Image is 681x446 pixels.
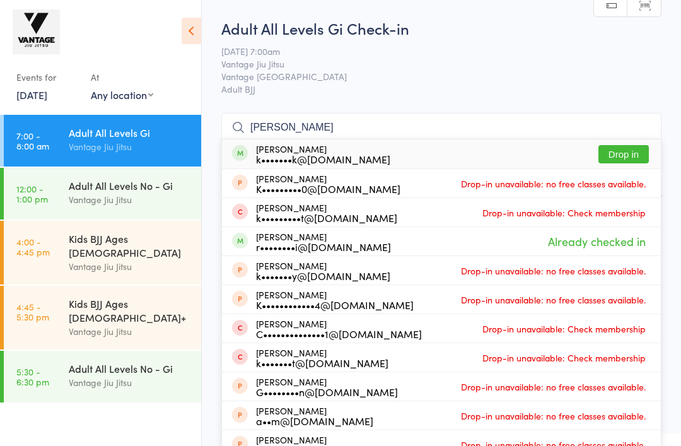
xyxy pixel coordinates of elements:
[256,144,390,164] div: [PERSON_NAME]
[256,232,391,252] div: [PERSON_NAME]
[69,324,190,339] div: Vantage Jiu Jitsu
[598,145,649,163] button: Drop in
[479,348,649,367] span: Drop-in unavailable: Check membership
[256,348,388,368] div: [PERSON_NAME]
[256,242,391,252] div: r••••••••i@[DOMAIN_NAME]
[69,179,190,192] div: Adult All Levels No - Gi
[545,230,649,252] span: Already checked in
[16,131,49,151] time: 7:00 - 8:00 am
[91,67,153,88] div: At
[256,377,398,397] div: [PERSON_NAME]
[256,154,390,164] div: k•••••••k@[DOMAIN_NAME]
[91,88,153,102] div: Any location
[256,202,397,223] div: [PERSON_NAME]
[256,387,398,397] div: G••••••••n@[DOMAIN_NAME]
[256,271,390,281] div: k•••••••y@[DOMAIN_NAME]
[69,259,190,274] div: Vantage Jiu Jitsu
[458,290,649,309] span: Drop-in unavailable: no free classes available.
[256,184,400,194] div: K•••••••••0@[DOMAIN_NAME]
[221,113,661,142] input: Search
[13,9,60,54] img: Vantage Jiu Jitsu
[4,286,201,349] a: 4:45 -5:30 pmKids BJJ Ages [DEMOGRAPHIC_DATA]+Vantage Jiu Jitsu
[458,377,649,396] span: Drop-in unavailable: no free classes available.
[4,351,201,402] a: 5:30 -6:30 pmAdult All Levels No - GiVantage Jiu Jitsu
[256,358,388,368] div: k•••••••t@[DOMAIN_NAME]
[458,174,649,193] span: Drop-in unavailable: no free classes available.
[256,300,414,310] div: K••••••••••••4@[DOMAIN_NAME]
[256,416,373,426] div: a••m@[DOMAIN_NAME]
[221,57,642,70] span: Vantage Jiu Jitsu
[458,406,649,425] span: Drop-in unavailable: no free classes available.
[256,290,414,310] div: [PERSON_NAME]
[479,319,649,338] span: Drop-in unavailable: Check membership
[4,221,201,285] a: 4:00 -4:45 pmKids BJJ Ages [DEMOGRAPHIC_DATA]Vantage Jiu Jitsu
[69,296,190,324] div: Kids BJJ Ages [DEMOGRAPHIC_DATA]+
[4,168,201,220] a: 12:00 -1:00 pmAdult All Levels No - GiVantage Jiu Jitsu
[69,126,190,139] div: Adult All Levels Gi
[221,18,661,38] h2: Adult All Levels Gi Check-in
[16,88,47,102] a: [DATE]
[4,115,201,167] a: 7:00 -8:00 amAdult All Levels GiVantage Jiu Jitsu
[256,213,397,223] div: k•••••••••t@[DOMAIN_NAME]
[221,70,642,83] span: Vantage [GEOGRAPHIC_DATA]
[16,367,49,387] time: 5:30 - 6:30 pm
[16,184,48,204] time: 12:00 - 1:00 pm
[16,302,49,322] time: 4:45 - 5:30 pm
[69,192,190,207] div: Vantage Jiu Jitsu
[69,375,190,390] div: Vantage Jiu Jitsu
[479,203,649,222] span: Drop-in unavailable: Check membership
[256,173,400,194] div: [PERSON_NAME]
[256,261,390,281] div: [PERSON_NAME]
[458,261,649,280] span: Drop-in unavailable: no free classes available.
[69,361,190,375] div: Adult All Levels No - Gi
[16,67,78,88] div: Events for
[256,406,373,426] div: [PERSON_NAME]
[256,329,422,339] div: C••••••••••••••1@[DOMAIN_NAME]
[256,319,422,339] div: [PERSON_NAME]
[221,83,661,95] span: Adult BJJ
[221,45,642,57] span: [DATE] 7:00am
[16,237,50,257] time: 4:00 - 4:45 pm
[69,232,190,259] div: Kids BJJ Ages [DEMOGRAPHIC_DATA]
[69,139,190,154] div: Vantage Jiu Jitsu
